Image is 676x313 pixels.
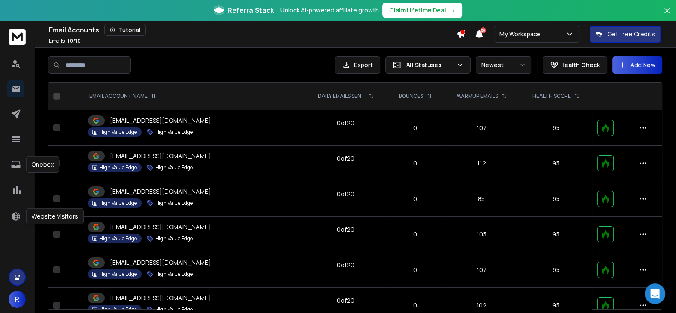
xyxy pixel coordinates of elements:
[520,217,592,252] td: 95
[155,235,193,242] p: High Value Edge
[110,116,211,125] p: [EMAIL_ADDRESS][DOMAIN_NAME]
[520,146,592,181] td: 95
[443,110,520,146] td: 107
[110,258,211,267] p: [EMAIL_ADDRESS][DOMAIN_NAME]
[155,164,193,171] p: High Value Edge
[393,124,438,132] p: 0
[110,187,211,196] p: [EMAIL_ADDRESS][DOMAIN_NAME]
[661,5,673,26] button: Close banner
[393,301,438,310] p: 0
[645,283,665,304] div: Open Intercom Messenger
[155,271,193,278] p: High Value Edge
[280,6,379,15] p: Unlock AI-powered affiliate growth
[560,61,600,69] p: Health Check
[155,306,193,313] p: High Value Edge
[26,208,84,224] div: Website Visitors
[520,110,592,146] td: 95
[449,6,455,15] span: →
[337,190,354,198] div: 0 of 20
[590,26,661,43] button: Get Free Credits
[227,5,274,15] span: ReferralStack
[99,306,137,313] p: High Value Edge
[612,56,662,74] button: Add New
[89,93,156,100] div: EMAIL ACCOUNT NAME
[99,271,137,278] p: High Value Edge
[155,129,193,136] p: High Value Edge
[520,181,592,217] td: 95
[99,164,137,171] p: High Value Edge
[393,230,438,239] p: 0
[399,93,423,100] p: BOUNCES
[155,200,193,207] p: High Value Edge
[337,296,354,305] div: 0 of 20
[532,93,571,100] p: HEALTH SCORE
[318,93,365,100] p: DAILY EMAILS SENT
[393,195,438,203] p: 0
[68,37,81,44] span: 10 / 10
[99,129,137,136] p: High Value Edge
[9,291,26,308] button: R
[406,61,453,69] p: All Statuses
[337,225,354,234] div: 0 of 20
[110,152,211,160] p: [EMAIL_ADDRESS][DOMAIN_NAME]
[104,24,146,36] button: Tutorial
[543,56,607,74] button: Health Check
[49,24,456,36] div: Email Accounts
[337,261,354,269] div: 0 of 20
[443,181,520,217] td: 85
[499,30,544,38] p: My Workspace
[520,252,592,288] td: 95
[26,156,59,173] div: Onebox
[49,38,81,44] p: Emails :
[337,154,354,163] div: 0 of 20
[382,3,462,18] button: Claim Lifetime Deal→
[443,217,520,252] td: 105
[110,294,211,302] p: [EMAIL_ADDRESS][DOMAIN_NAME]
[99,235,137,242] p: High Value Edge
[335,56,380,74] button: Export
[99,200,137,207] p: High Value Edge
[480,27,486,33] span: 50
[457,93,498,100] p: WARMUP EMAILS
[443,146,520,181] td: 112
[476,56,531,74] button: Newest
[393,266,438,274] p: 0
[608,30,655,38] p: Get Free Credits
[337,119,354,127] div: 0 of 20
[393,159,438,168] p: 0
[443,252,520,288] td: 107
[110,223,211,231] p: [EMAIL_ADDRESS][DOMAIN_NAME]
